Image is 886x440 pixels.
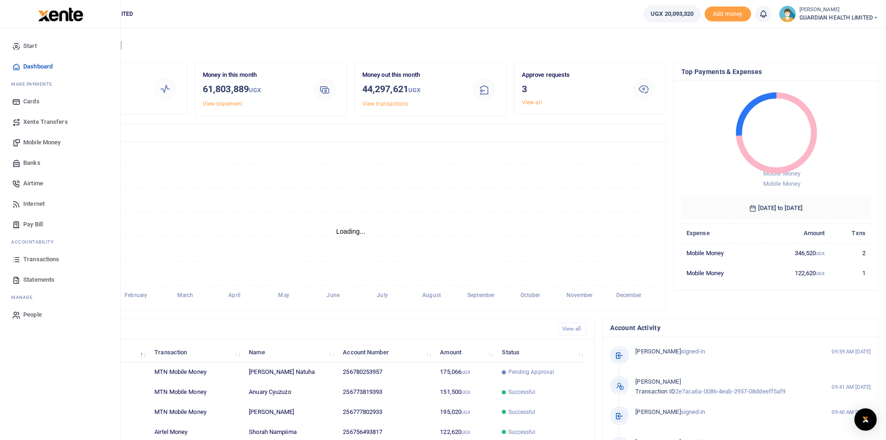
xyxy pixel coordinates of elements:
a: People [7,305,113,325]
span: countability [18,238,53,245]
td: Mobile Money [681,243,762,263]
span: Mobile Money [763,180,800,187]
th: Status: activate to sort column ascending [497,342,587,362]
span: Xente Transfers [23,117,68,127]
h6: [DATE] to [DATE] [681,197,871,219]
tspan: October [520,292,541,299]
h3: 44,297,621 [362,82,463,97]
p: signed-in [635,347,812,357]
td: 2 [830,243,871,263]
th: Account Number: activate to sort column ascending [338,342,435,362]
span: Mobile Money [23,138,60,147]
span: Successful [508,428,536,436]
td: 175,066 [435,362,497,382]
span: Start [23,41,37,51]
h4: Account Activity [610,323,871,333]
a: logo-small logo-large logo-large [37,10,83,17]
text: Loading... [336,228,366,235]
td: 346,520 [762,243,830,263]
tspan: June [326,292,340,299]
a: View all [558,323,587,335]
small: 09:41 AM [DATE] [832,383,871,391]
h4: Recent Transactions [43,324,551,334]
a: Xente Transfers [7,112,113,132]
span: People [23,310,42,319]
span: Pay Bill [23,220,43,229]
th: Name: activate to sort column ascending [244,342,338,362]
span: Mobile Money [763,170,800,177]
a: Pay Bill [7,214,113,235]
tspan: March [177,292,193,299]
small: [PERSON_NAME] [799,6,879,14]
a: Airtime [7,173,113,194]
small: 09:40 AM [DATE] [832,408,871,416]
span: Pending Approval [508,368,554,376]
td: 256780253957 [338,362,435,382]
span: Transactions [23,255,59,264]
span: Transaction ID [635,388,675,395]
span: Dashboard [23,62,53,71]
li: Toup your wallet [705,7,751,22]
td: MTN Mobile Money [149,362,244,382]
p: Money out this month [362,70,463,80]
h4: Hello [PERSON_NAME] [35,40,879,50]
span: anage [16,294,33,301]
span: UGX 20,093,320 [651,9,693,19]
h4: Transactions Overview [43,128,658,138]
tspan: April [228,292,240,299]
td: Mobile Money [681,263,762,283]
td: MTN Mobile Money [149,402,244,422]
p: signed-in [635,407,812,417]
span: [PERSON_NAME] [635,378,680,385]
span: Cards [23,97,40,106]
tspan: September [467,292,495,299]
tspan: July [377,292,387,299]
p: Approve requests [522,70,622,80]
tspan: November [566,292,593,299]
td: [PERSON_NAME] Natuha [244,362,338,382]
p: 2e7aca6a-0086-4eab-2957-08ddeeff5af9 [635,377,812,397]
td: MTN Mobile Money [149,382,244,402]
small: UGX [461,410,470,415]
small: 09:59 AM [DATE] [832,348,871,356]
small: UGX [408,87,420,94]
th: Transaction: activate to sort column ascending [149,342,244,362]
td: 151,500 [435,382,497,402]
tspan: December [616,292,642,299]
h4: Top Payments & Expenses [681,67,871,77]
th: Amount [762,223,830,243]
tspan: May [278,292,289,299]
span: GUARDIAN HEALTH LIMITED [799,14,879,22]
a: Statements [7,270,113,290]
span: Add money [705,7,751,22]
td: [PERSON_NAME] [244,402,338,422]
th: Amount: activate to sort column ascending [435,342,497,362]
a: Add money [705,10,751,17]
a: Start [7,36,113,56]
span: Banks [23,158,40,168]
td: 256777802933 [338,402,435,422]
a: View statement [203,101,242,107]
a: Cards [7,91,113,112]
span: ake Payments [16,81,52,88]
small: UGX [461,390,470,395]
a: Banks [7,153,113,173]
a: profile-user [PERSON_NAME] GUARDIAN HEALTH LIMITED [779,6,879,22]
a: Internet [7,194,113,214]
a: UGX 20,093,320 [644,6,700,22]
span: Successful [508,408,536,416]
span: Successful [508,388,536,396]
th: Txns [830,223,871,243]
h3: 61,803,889 [203,82,303,97]
div: Open Intercom Messenger [854,408,877,431]
td: Anuary Cyuzuzo [244,382,338,402]
a: Transactions [7,249,113,270]
small: UGX [249,87,261,94]
li: M [7,290,113,305]
th: Expense [681,223,762,243]
span: Statements [23,275,54,284]
td: 1 [830,263,871,283]
small: UGX [816,271,825,276]
img: profile-user [779,6,796,22]
img: logo-large [38,7,83,21]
